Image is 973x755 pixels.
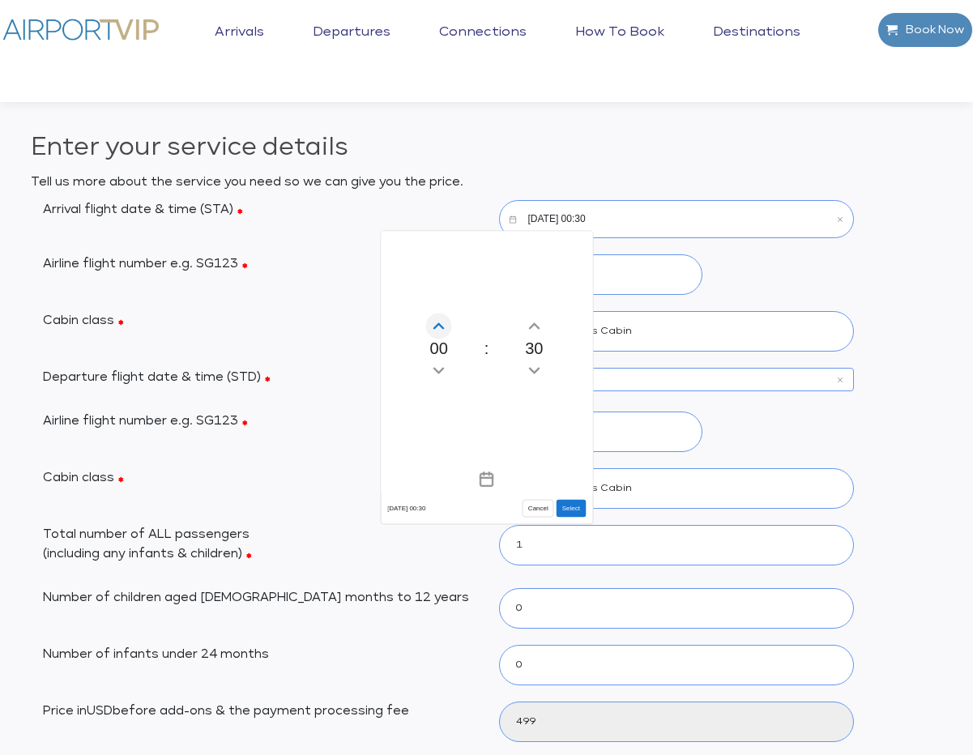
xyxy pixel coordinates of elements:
label: Number of children aged [DEMOGRAPHIC_DATA] months to 12 years [31,588,487,608]
input: Datepicker input [499,200,855,238]
button: Increment hours [426,313,452,339]
button: 00-Open hours overlay [428,339,450,357]
svg: Calendar icon [499,211,527,228]
button: 30-Open minutes overlay [523,339,545,357]
div: : [468,335,506,361]
a: Departures [309,24,395,65]
a: How to book [571,24,668,65]
a: Book Now [877,12,973,48]
button: Clear value [826,211,854,228]
span: USD [87,705,113,717]
input: Datepicker input [499,368,855,391]
h2: Enter your service details [31,130,942,166]
button: Close time Picker [381,465,592,493]
a: Destinations [709,24,804,65]
button: Cancel [523,500,554,518]
button: Decrement hours [426,357,452,383]
label: Arrival flight date & time (STA) [31,200,487,220]
label: Price in before add-ons & the payment processing fee [31,702,487,721]
button: Decrement minutes [521,357,547,383]
button: Select [557,500,586,518]
a: Connections [435,24,531,65]
label: Cabin class [31,468,487,488]
div: 10/17/2025, 00:30 [387,503,425,514]
span: Book Now [898,13,964,47]
button: Clear value [826,371,854,389]
p: Tell us more about the service you need so we can give you the price. [31,173,942,192]
label: Total number of ALL passengers (including any infants & children) [31,525,487,564]
label: Airline flight number e.g. SG123 [31,254,487,274]
button: Increment minutes [521,313,547,339]
label: Cabin class [31,311,487,331]
label: Departure flight date & time (STD) [31,368,487,387]
a: Arrivals [211,24,268,65]
div: Time picker [381,232,592,493]
label: Airline flight number e.g. SG123 [31,412,487,431]
label: Number of infants under 24 months [31,645,487,664]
